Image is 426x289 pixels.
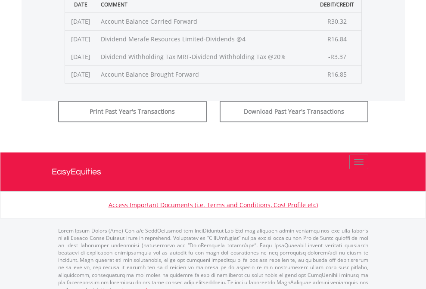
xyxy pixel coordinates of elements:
[327,17,347,25] span: R30.32
[65,12,96,30] td: [DATE]
[65,30,96,48] td: [DATE]
[96,48,314,65] td: Dividend Withholding Tax MRF-Dividend Withholding Tax @20%
[58,101,207,122] button: Print Past Year's Transactions
[328,53,346,61] span: -R3.37
[327,70,347,78] span: R16.85
[65,48,96,65] td: [DATE]
[65,65,96,83] td: [DATE]
[52,152,375,191] a: EasyEquities
[96,65,314,83] td: Account Balance Brought Forward
[96,30,314,48] td: Dividend Merafe Resources Limited-Dividends @4
[220,101,368,122] button: Download Past Year's Transactions
[96,12,314,30] td: Account Balance Carried Forward
[109,201,318,209] a: Access Important Documents (i.e. Terms and Conditions, Cost Profile etc)
[327,35,347,43] span: R16.84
